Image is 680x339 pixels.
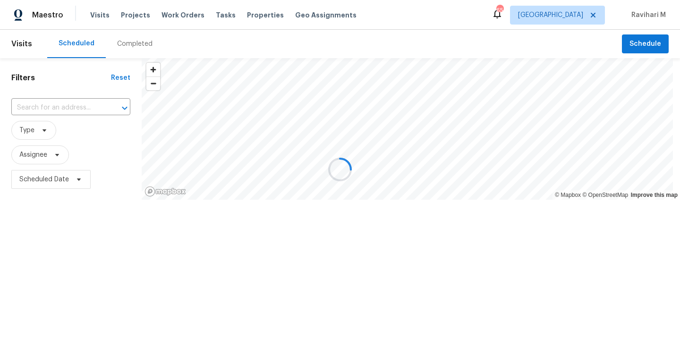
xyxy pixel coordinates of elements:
[146,63,160,76] button: Zoom in
[144,186,186,197] a: Mapbox homepage
[582,192,628,198] a: OpenStreetMap
[146,76,160,90] button: Zoom out
[555,192,581,198] a: Mapbox
[496,6,503,15] div: 65
[631,192,678,198] a: Improve this map
[146,77,160,90] span: Zoom out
